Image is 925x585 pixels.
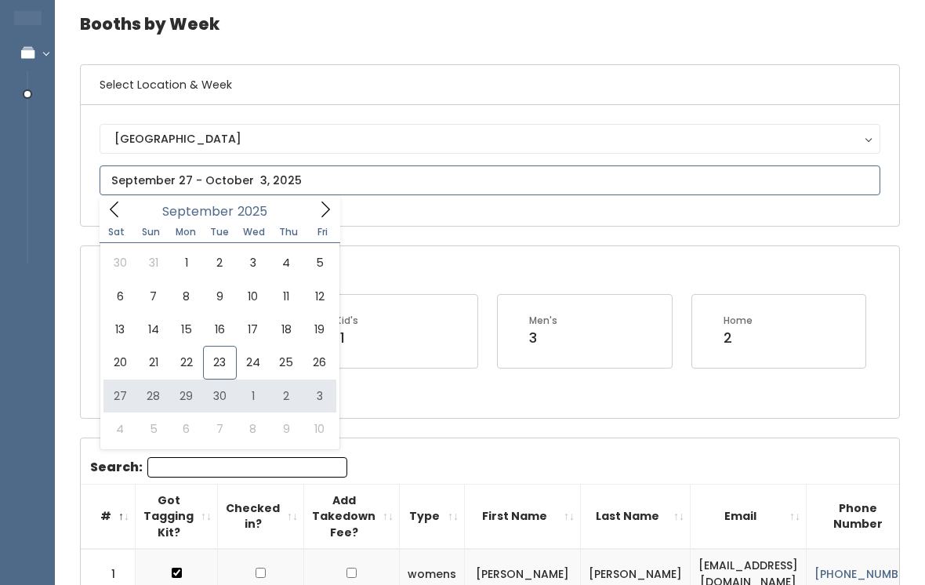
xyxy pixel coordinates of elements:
span: September [162,205,234,218]
span: October 2, 2025 [270,380,303,412]
input: Search: [147,457,347,478]
span: September 13, 2025 [103,313,136,346]
span: October 9, 2025 [270,412,303,445]
div: 2 [724,328,753,348]
span: September 11, 2025 [270,280,303,313]
span: October 1, 2025 [237,380,270,412]
span: September 22, 2025 [170,346,203,379]
input: September 27 - October 3, 2025 [100,165,880,195]
span: September 18, 2025 [270,313,303,346]
div: Men's [529,314,557,328]
span: September 1, 2025 [170,246,203,279]
th: Add Takedown Fee?: activate to sort column ascending [304,484,400,549]
span: Fri [306,227,340,237]
th: Phone Number: activate to sort column ascending [807,484,925,549]
span: September 10, 2025 [237,280,270,313]
span: October 7, 2025 [203,412,236,445]
span: September 26, 2025 [303,346,336,379]
span: August 31, 2025 [136,246,169,279]
span: October 6, 2025 [170,412,203,445]
span: Tue [202,227,237,237]
div: Kid's [336,314,358,328]
span: September 20, 2025 [103,346,136,379]
span: September 17, 2025 [237,313,270,346]
span: September 23, 2025 [203,346,236,379]
span: September 30, 2025 [203,380,236,412]
span: October 3, 2025 [303,380,336,412]
span: Wed [237,227,271,237]
span: October 4, 2025 [103,412,136,445]
th: Got Tagging Kit?: activate to sort column ascending [136,484,218,549]
span: September 14, 2025 [136,313,169,346]
h6: Select Location & Week [81,65,899,105]
div: 3 [529,328,557,348]
span: October 8, 2025 [237,412,270,445]
th: Checked in?: activate to sort column ascending [218,484,304,549]
a: [PHONE_NUMBER] [814,566,916,582]
span: September 2, 2025 [203,246,236,279]
button: [GEOGRAPHIC_DATA] [100,124,880,154]
span: September 19, 2025 [303,313,336,346]
span: September 28, 2025 [136,380,169,412]
span: September 6, 2025 [103,280,136,313]
span: September 29, 2025 [170,380,203,412]
div: [GEOGRAPHIC_DATA] [114,130,865,147]
span: September 27, 2025 [103,380,136,412]
th: Email: activate to sort column ascending [691,484,807,549]
span: September 7, 2025 [136,280,169,313]
h4: Booths by Week [80,2,900,45]
span: Sun [134,227,169,237]
span: Sat [100,227,134,237]
span: Mon [169,227,203,237]
span: October 10, 2025 [303,412,336,445]
th: Type: activate to sort column ascending [400,484,465,549]
span: September 12, 2025 [303,280,336,313]
span: October 5, 2025 [136,412,169,445]
div: 11 [336,328,358,348]
span: September 4, 2025 [270,246,303,279]
input: Year [234,202,281,221]
span: September 5, 2025 [303,246,336,279]
span: September 15, 2025 [170,313,203,346]
span: September 9, 2025 [203,280,236,313]
span: August 30, 2025 [103,246,136,279]
th: #: activate to sort column descending [81,484,136,549]
span: September 25, 2025 [270,346,303,379]
th: Last Name: activate to sort column ascending [581,484,691,549]
span: September 3, 2025 [237,246,270,279]
span: September 24, 2025 [237,346,270,379]
span: September 8, 2025 [170,280,203,313]
div: Home [724,314,753,328]
span: Thu [271,227,306,237]
span: September 16, 2025 [203,313,236,346]
label: Search: [90,457,347,478]
span: September 21, 2025 [136,346,169,379]
th: First Name: activate to sort column ascending [465,484,581,549]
